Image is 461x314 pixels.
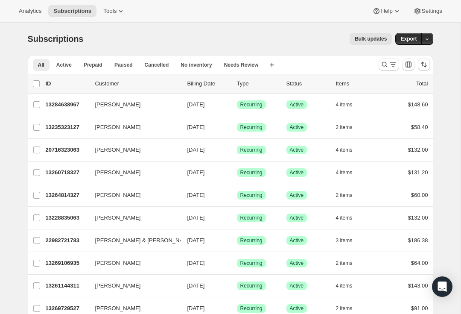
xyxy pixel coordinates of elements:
[336,124,353,131] span: 2 items
[240,282,263,289] span: Recurring
[336,212,362,224] button: 4 items
[408,5,447,17] button: Settings
[187,169,205,176] span: [DATE]
[46,123,88,132] p: 13235323127
[90,143,175,157] button: [PERSON_NAME]
[416,79,428,88] p: Total
[408,214,428,221] span: $132.00
[290,214,304,221] span: Active
[336,99,362,111] button: 4 items
[90,256,175,270] button: [PERSON_NAME]
[53,8,91,15] span: Subscriptions
[336,121,362,133] button: 2 items
[90,166,175,179] button: [PERSON_NAME]
[290,169,304,176] span: Active
[46,235,428,247] div: 22982721783[PERSON_NAME] & [PERSON_NAME][DATE]SuccessRecurringSuccessActive3 items$186.38
[336,169,353,176] span: 4 items
[187,124,205,130] span: [DATE]
[403,59,414,70] button: Customize table column order and visibility
[90,234,175,247] button: [PERSON_NAME] & [PERSON_NAME]
[336,144,362,156] button: 4 items
[46,189,428,201] div: 13264814327[PERSON_NAME][DATE]SuccessRecurringSuccessActive2 items$60.00
[46,167,428,179] div: 13260718327[PERSON_NAME][DATE]SuccessRecurringSuccessActive4 items$131.20
[46,236,88,245] p: 22982721783
[408,169,428,176] span: $131.20
[240,192,263,199] span: Recurring
[290,124,304,131] span: Active
[240,305,263,312] span: Recurring
[367,5,406,17] button: Help
[46,100,88,109] p: 13284638967
[46,280,428,292] div: 13261144311[PERSON_NAME][DATE]SuccessRecurringSuccessActive4 items$143.00
[355,35,387,42] span: Bulk updates
[90,120,175,134] button: [PERSON_NAME]
[114,62,133,68] span: Paused
[240,124,263,131] span: Recurring
[411,305,428,311] span: $91.00
[224,62,259,68] span: Needs Review
[408,101,428,108] span: $148.60
[336,192,353,199] span: 2 items
[46,259,88,267] p: 13269106935
[290,237,304,244] span: Active
[46,257,428,269] div: 13269106935[PERSON_NAME][DATE]SuccessRecurringSuccessActive2 items$64.00
[181,62,212,68] span: No inventory
[408,147,428,153] span: $132.00
[432,276,452,297] div: Open Intercom Messenger
[418,59,430,70] button: Sort the results
[240,147,263,153] span: Recurring
[95,282,141,290] span: [PERSON_NAME]
[290,192,304,199] span: Active
[265,59,279,71] button: Create new view
[46,79,428,88] div: IDCustomerBilling DateTypeStatusItemsTotal
[187,305,205,311] span: [DATE]
[95,146,141,154] span: [PERSON_NAME]
[187,214,205,221] span: [DATE]
[411,192,428,198] span: $60.00
[290,305,304,312] span: Active
[350,33,392,45] button: Bulk updates
[46,282,88,290] p: 13261144311
[408,237,428,244] span: $186.38
[187,237,205,244] span: [DATE]
[187,79,230,88] p: Billing Date
[422,8,442,15] span: Settings
[145,62,169,68] span: Cancelled
[187,260,205,266] span: [DATE]
[290,260,304,267] span: Active
[187,282,205,289] span: [DATE]
[336,260,353,267] span: 2 items
[240,101,263,108] span: Recurring
[336,189,362,201] button: 2 items
[46,79,88,88] p: ID
[46,168,88,177] p: 13260718327
[46,191,88,200] p: 13264814327
[411,124,428,130] span: $58.40
[336,147,353,153] span: 4 items
[48,5,96,17] button: Subscriptions
[336,101,353,108] span: 4 items
[46,212,428,224] div: 13228835063[PERSON_NAME][DATE]SuccessRecurringSuccessActive4 items$132.00
[46,214,88,222] p: 13228835063
[290,282,304,289] span: Active
[46,144,428,156] div: 20716323063[PERSON_NAME][DATE]SuccessRecurringSuccessActive4 items$132.00
[28,34,84,44] span: Subscriptions
[95,214,141,222] span: [PERSON_NAME]
[411,260,428,266] span: $64.00
[95,79,181,88] p: Customer
[381,8,392,15] span: Help
[379,59,399,70] button: Search and filter results
[103,8,117,15] span: Tools
[336,280,362,292] button: 4 items
[336,305,353,312] span: 2 items
[336,214,353,221] span: 4 items
[395,33,422,45] button: Export
[95,100,141,109] span: [PERSON_NAME]
[46,121,428,133] div: 13235323127[PERSON_NAME][DATE]SuccessRecurringSuccessActive2 items$58.40
[336,237,353,244] span: 3 items
[90,98,175,112] button: [PERSON_NAME]
[400,35,417,42] span: Export
[98,5,130,17] button: Tools
[90,188,175,202] button: [PERSON_NAME]
[240,237,263,244] span: Recurring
